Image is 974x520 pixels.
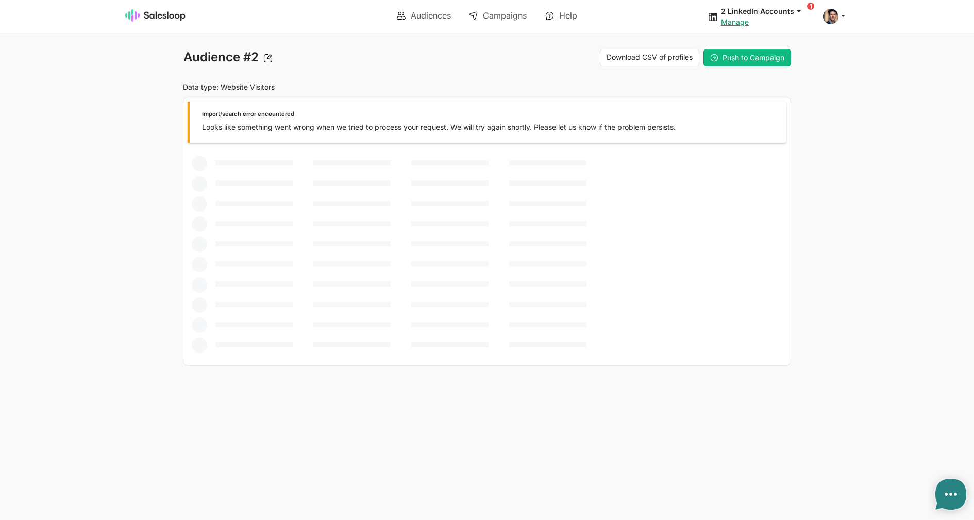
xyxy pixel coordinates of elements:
[390,7,458,24] a: Audiences
[723,53,784,62] span: Push to Campaign
[721,18,749,26] a: Manage
[183,49,259,65] span: Audience #2
[462,7,534,24] a: Campaigns
[600,49,699,66] a: Download CSV of profiles
[703,49,791,66] button: Push to Campaign
[538,7,584,24] a: Help
[125,9,186,22] img: Salesloop
[183,82,481,92] p: Data type: Website Visitors
[721,6,811,16] button: 2 LinkedIn Accounts
[202,111,762,118] h6: Import/search error encountered
[202,121,762,133] p: Looks like something went wrong when we tried to process your request. We will try again shortly....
